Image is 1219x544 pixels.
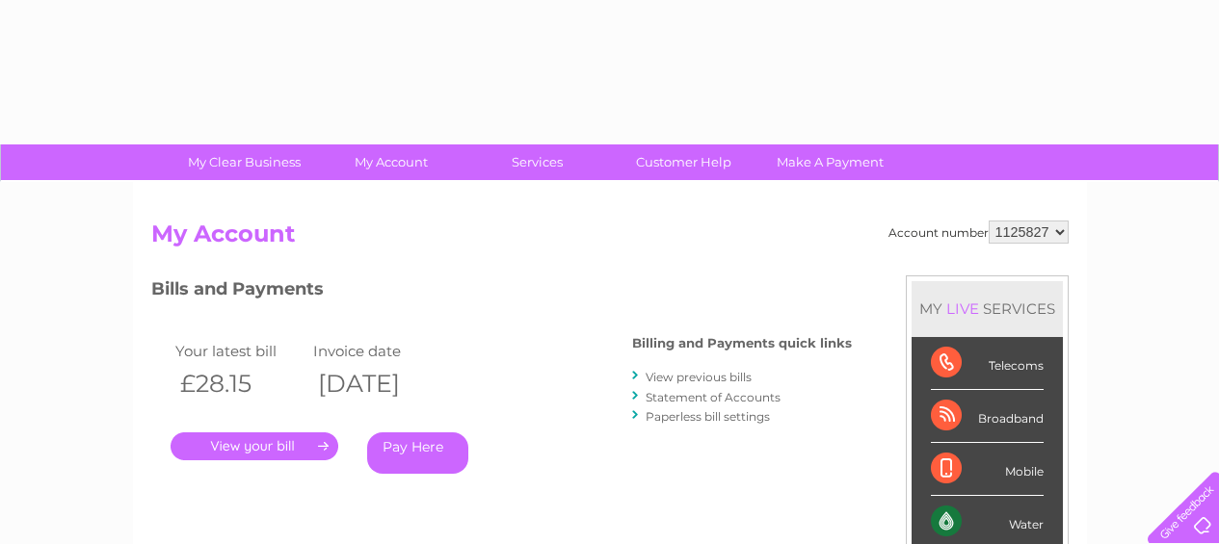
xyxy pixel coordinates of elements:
[942,299,983,318] div: LIVE
[308,364,447,403] th: [DATE]
[367,432,468,474] a: Pay Here
[751,144,910,180] a: Make A Payment
[912,281,1063,336] div: MY SERVICES
[308,338,447,364] td: Invoice date
[604,144,763,180] a: Customer Help
[931,337,1044,390] div: Telecoms
[151,220,1069,257] h2: My Account
[632,336,852,350] h4: Billing and Payments quick links
[165,144,324,180] a: My Clear Business
[311,144,470,180] a: My Account
[171,364,309,403] th: £28.15
[931,390,1044,443] div: Broadband
[646,390,781,404] a: Statement of Accounts
[888,220,1069,244] div: Account number
[646,409,770,424] a: Paperless bill settings
[458,144,617,180] a: Services
[646,370,752,384] a: View previous bills
[931,443,1044,496] div: Mobile
[171,432,338,460] a: .
[151,275,852,309] h3: Bills and Payments
[171,338,309,364] td: Your latest bill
